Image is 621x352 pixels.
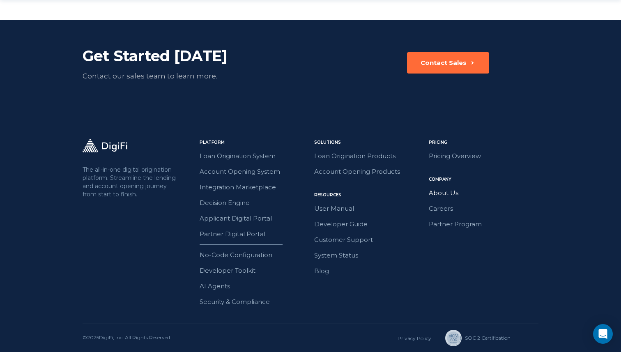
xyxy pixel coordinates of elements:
a: Partner Program [429,219,538,230]
a: Developer Toolkit [200,265,309,276]
div: Pricing [429,139,538,146]
a: Contact Sales [407,52,489,82]
a: Careers [429,203,538,214]
a: User Manual [314,203,424,214]
div: Contact our sales team to learn more. [83,70,265,82]
div: Company [429,176,538,183]
a: SOC 2 Сertification [445,330,500,346]
div: Resources [314,192,424,198]
a: AI Agents [200,281,309,292]
a: Partner Digital Portal [200,229,309,239]
a: System Status [314,250,424,261]
a: Account Opening Products [314,166,424,177]
a: About Us [429,188,538,198]
div: © 2025 DigiFi, Inc. All Rights Reserved. [83,334,171,342]
div: Contact Sales [421,59,467,67]
a: Developer Guide [314,219,424,230]
a: Decision Engine [200,198,309,208]
a: Integration Marketplace [200,182,309,193]
a: Applicant Digital Portal [200,213,309,224]
a: Customer Support [314,235,424,245]
div: SOC 2 Сertification [465,334,511,342]
div: Platform [200,139,309,146]
a: No-Code Configuration [200,250,309,260]
a: Security & Compliance [200,297,309,307]
a: Pricing Overview [429,151,538,161]
a: Loan Origination System [200,151,309,161]
a: Account Opening System [200,166,309,177]
div: Solutions [314,139,424,146]
a: Privacy Policy [398,335,431,341]
a: Blog [314,266,424,276]
div: Open Intercom Messenger [593,324,613,344]
p: The all-in-one digital origination platform. Streamline the lending and account opening journey f... [83,166,178,198]
button: Contact Sales [407,52,489,74]
a: Loan Origination Products [314,151,424,161]
div: Get Started [DATE] [83,46,265,65]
